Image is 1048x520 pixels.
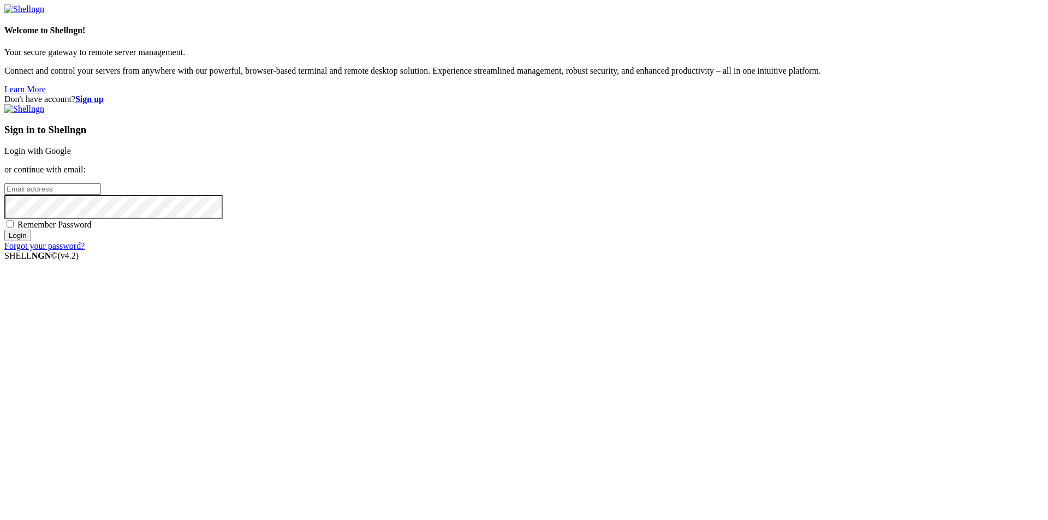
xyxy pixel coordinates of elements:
a: Sign up [75,94,104,104]
img: Shellngn [4,104,44,114]
b: NGN [32,251,51,260]
span: SHELL © [4,251,79,260]
p: Connect and control your servers from anywhere with our powerful, browser-based terminal and remo... [4,66,1044,76]
input: Email address [4,183,101,195]
div: Don't have account? [4,94,1044,104]
a: Learn More [4,85,46,94]
a: Login with Google [4,146,71,156]
input: Remember Password [7,220,14,228]
p: Your secure gateway to remote server management. [4,47,1044,57]
a: Forgot your password? [4,241,85,250]
p: or continue with email: [4,165,1044,175]
h3: Sign in to Shellngn [4,124,1044,136]
img: Shellngn [4,4,44,14]
span: 4.2.0 [58,251,79,260]
h4: Welcome to Shellngn! [4,26,1044,35]
input: Login [4,230,31,241]
span: Remember Password [17,220,92,229]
